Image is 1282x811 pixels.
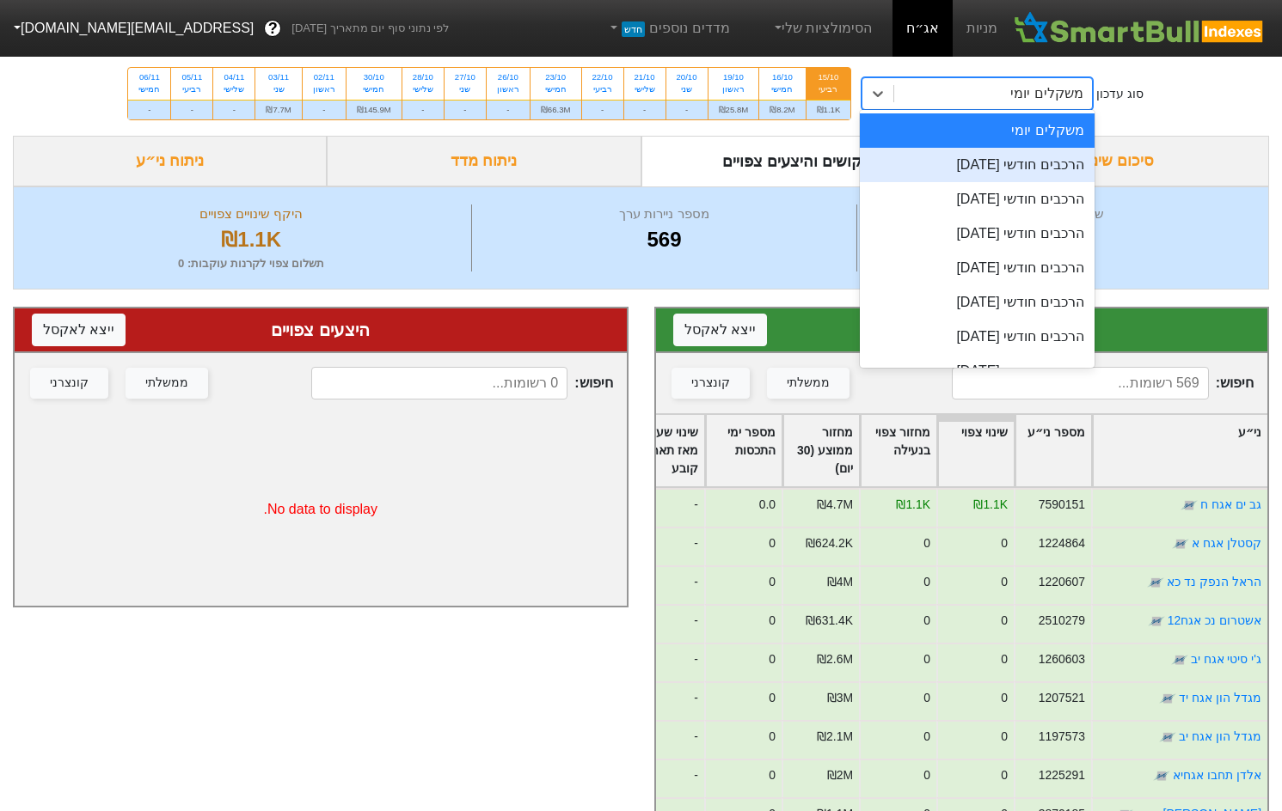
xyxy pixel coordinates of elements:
[592,83,613,95] div: רביעי
[624,100,666,119] div: -
[35,204,467,224] div: היקף שינויים צפויים
[1153,767,1170,784] img: tase link
[487,100,530,119] div: -
[769,612,776,630] div: 0
[627,720,704,759] div: -
[769,573,776,591] div: 0
[861,415,936,486] div: Toggle SortBy
[35,224,467,255] div: ₪1.1K
[807,100,851,119] div: ₪1.1K
[923,766,930,784] div: 0
[1179,691,1261,704] a: מגדל הון אגח יד
[1001,650,1008,668] div: 0
[1039,534,1085,552] div: 1224864
[770,71,794,83] div: 16/10
[476,204,851,224] div: מספר ניירות ערך
[1181,497,1198,514] img: tase link
[1159,690,1176,707] img: tase link
[769,650,776,668] div: 0
[32,317,610,343] div: היצעים צפויים
[35,255,467,272] div: תשלום צפוי לקרנות עוקבות : 0
[357,83,391,95] div: חמישי
[497,71,519,83] div: 26/10
[1171,651,1188,668] img: tase link
[1039,612,1085,630] div: 2510279
[1168,613,1261,627] a: אשטרום נכ אגח12
[531,100,581,119] div: ₪66.3M
[817,83,841,95] div: רביעי
[303,100,346,119] div: -
[677,83,697,95] div: שני
[764,11,880,46] a: הסימולציות שלי
[1001,534,1008,552] div: 0
[860,148,1094,182] div: הרכבים חודשי [DATE]
[759,100,805,119] div: ₪8.2M
[806,612,853,630] div: ₪631.4K
[50,374,89,393] div: קונצרני
[672,368,750,399] button: קונצרני
[817,650,853,668] div: ₪2.6M
[592,71,613,83] div: 22/10
[923,689,930,707] div: 0
[15,413,627,606] div: No data to display.
[827,689,853,707] div: ₪3M
[759,496,776,514] div: 0.0
[1039,650,1085,668] div: 1260603
[1011,11,1268,46] img: SmartBull
[955,136,1269,186] div: סיכום שינויים
[719,71,749,83] div: 19/10
[30,368,108,399] button: קונצרני
[923,728,930,746] div: 0
[769,766,776,784] div: 0
[1001,612,1008,630] div: 0
[224,83,244,95] div: שלישי
[13,136,327,186] div: ניתוח ני״ע
[719,83,749,95] div: ראשון
[923,534,930,552] div: 0
[767,368,850,399] button: ממשלתי
[635,83,655,95] div: שלישי
[126,368,208,399] button: ממשלתי
[1039,496,1085,514] div: 7590151
[627,759,704,797] div: -
[817,71,841,83] div: 15/10
[541,83,571,95] div: חמישי
[673,317,1251,343] div: ביקושים צפויים
[952,367,1254,399] span: חיפוש :
[627,565,704,604] div: -
[629,415,704,486] div: Toggle SortBy
[1001,689,1008,707] div: 0
[445,100,486,119] div: -
[266,71,291,83] div: 03/11
[476,224,851,255] div: 569
[787,374,830,393] div: ממשלתי
[708,100,759,119] div: ₪25.8M
[145,374,188,393] div: ממשלתי
[627,604,704,643] div: -
[1148,613,1165,630] img: tase link
[1172,535,1189,552] img: tase link
[860,251,1094,285] div: הרכבים חודשי [DATE]
[641,136,955,186] div: ביקושים והיצעים צפויים
[817,496,853,514] div: ₪4.7M
[128,100,170,119] div: -
[896,496,930,514] div: ₪1.1K
[706,415,782,486] div: Toggle SortBy
[268,17,278,40] span: ?
[600,11,737,46] a: מדדים נוספיםחדש
[311,367,613,399] span: חיפוש :
[1167,575,1261,588] a: הראל הנפק נד כא
[413,83,433,95] div: שלישי
[1179,729,1261,743] a: מגדל הון אגח יב
[769,689,776,707] div: 0
[860,182,1094,216] div: הרכבים חודשי [DATE]
[1039,728,1085,746] div: 1197573
[691,374,730,393] div: קונצרני
[952,367,1208,399] input: 569 רשומות...
[1001,728,1008,746] div: 0
[1159,729,1176,746] img: tase link
[806,534,853,552] div: ₪624.2K
[677,71,697,83] div: 20/10
[635,71,655,83] div: 21/10
[938,415,1014,486] div: Toggle SortBy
